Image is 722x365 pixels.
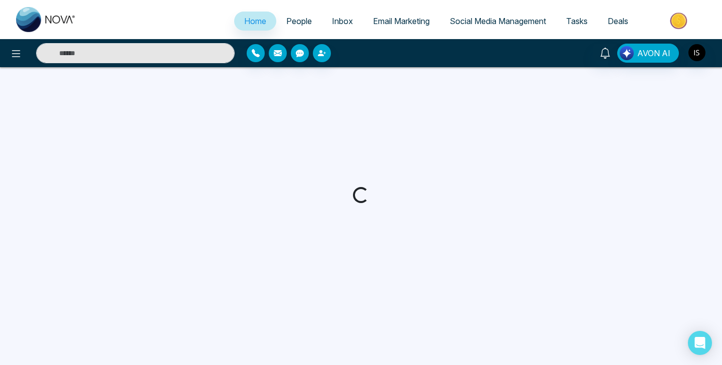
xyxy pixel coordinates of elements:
a: Deals [598,12,638,31]
img: User Avatar [688,44,705,61]
span: Home [244,16,266,26]
span: Inbox [332,16,353,26]
div: Open Intercom Messenger [688,331,712,355]
span: Social Media Management [450,16,546,26]
a: Tasks [556,12,598,31]
img: Market-place.gif [643,10,716,32]
button: AVON AI [617,44,679,63]
span: People [286,16,312,26]
img: Lead Flow [620,46,634,60]
span: Tasks [566,16,588,26]
img: Nova CRM Logo [16,7,76,32]
a: Social Media Management [440,12,556,31]
span: Deals [608,16,628,26]
a: People [276,12,322,31]
a: Inbox [322,12,363,31]
a: Home [234,12,276,31]
span: Email Marketing [373,16,430,26]
a: Email Marketing [363,12,440,31]
span: AVON AI [637,47,670,59]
